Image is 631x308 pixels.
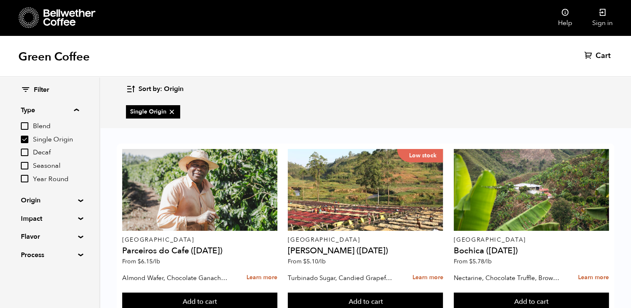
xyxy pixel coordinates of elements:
[288,149,443,231] a: Low stock
[33,162,79,171] span: Seasonal
[454,237,609,243] p: [GEOGRAPHIC_DATA]
[33,122,79,131] span: Blend
[138,258,160,265] bdi: 6.15
[33,148,79,157] span: Decaf
[412,269,443,287] a: Learn more
[34,86,49,95] span: Filter
[33,175,79,184] span: Year Round
[469,258,492,265] bdi: 5.78
[21,195,78,205] summary: Origin
[288,237,443,243] p: [GEOGRAPHIC_DATA]
[303,258,326,265] bdi: 5.10
[484,258,492,265] span: /lb
[21,250,78,260] summary: Process
[21,149,28,156] input: Decaf
[288,247,443,255] h4: [PERSON_NAME] ([DATE])
[596,51,611,61] span: Cart
[21,122,28,130] input: Blend
[153,258,160,265] span: /lb
[21,162,28,169] input: Seasonal
[122,272,228,284] p: Almond Wafer, Chocolate Ganache, Bing Cherry
[454,272,559,284] p: Nectarine, Chocolate Truffle, Brown Sugar
[130,108,176,116] span: Single Origin
[288,272,393,284] p: Turbinado Sugar, Candied Grapefruit, Spiced Plum
[21,136,28,143] input: Single Origin
[21,232,78,242] summary: Flavor
[33,135,79,144] span: Single Origin
[303,258,307,265] span: $
[138,85,184,94] span: Sort by: Origin
[454,258,492,265] span: From
[246,269,277,287] a: Learn more
[126,79,184,99] button: Sort by: Origin
[21,175,28,182] input: Year Round
[397,149,443,162] p: Low stock
[288,258,326,265] span: From
[138,258,141,265] span: $
[584,51,613,61] a: Cart
[122,237,277,243] p: [GEOGRAPHIC_DATA]
[454,247,609,255] h4: Bochica ([DATE])
[21,105,79,115] summary: Type
[122,247,277,255] h4: Parceiros do Cafe ([DATE])
[122,258,160,265] span: From
[18,49,90,64] h1: Green Coffee
[318,258,326,265] span: /lb
[21,214,78,224] summary: Impact
[469,258,473,265] span: $
[578,269,609,287] a: Learn more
